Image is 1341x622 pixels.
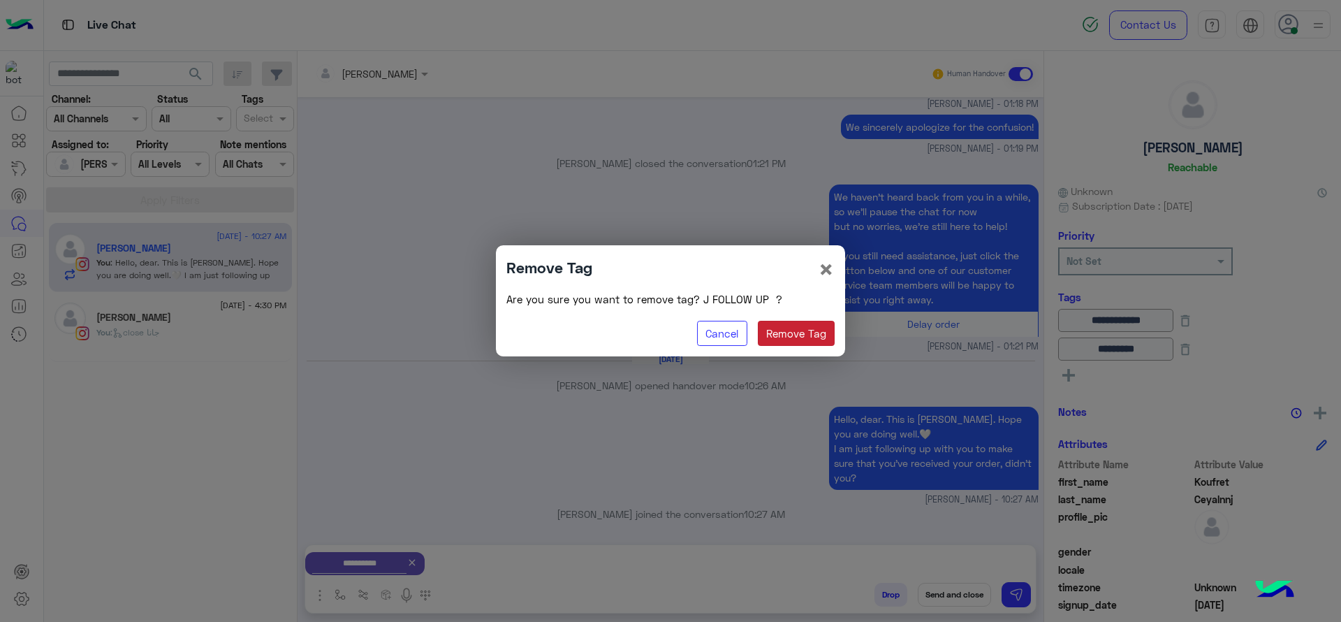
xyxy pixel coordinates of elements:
button: Cancel [697,321,747,346]
img: hulul-logo.png [1250,566,1299,615]
h4: Remove Tag [506,256,592,279]
button: Close [818,256,835,282]
span: × [818,253,835,284]
button: Remove Tag [758,321,835,346]
h6: Are you sure you want to remove tag? J FOLLOW UP ? [506,293,835,305]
